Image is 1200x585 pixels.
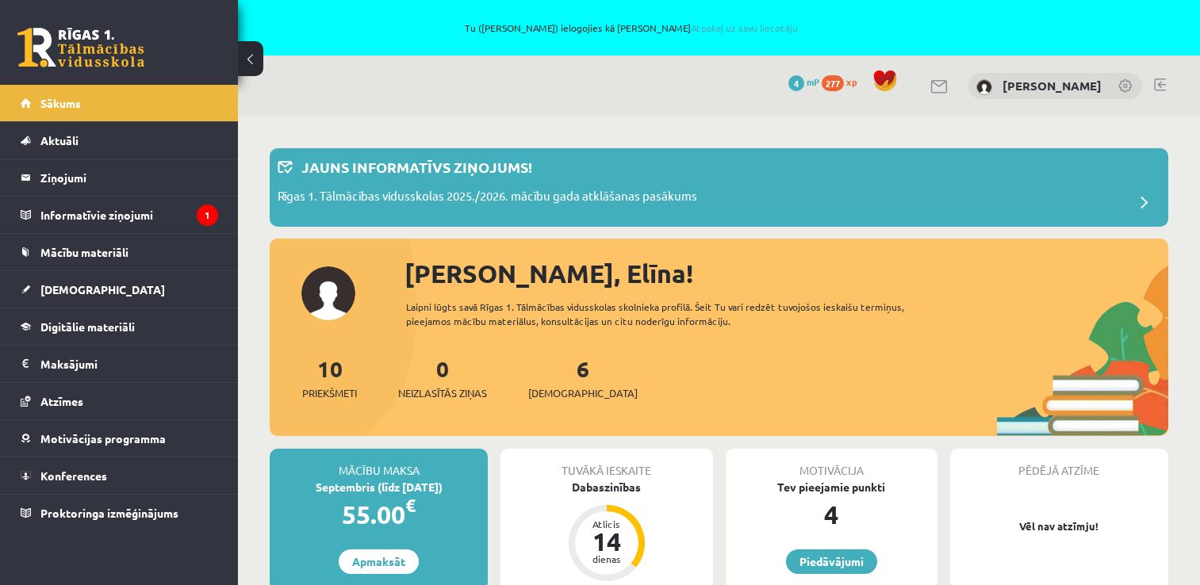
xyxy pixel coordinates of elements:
div: dienas [583,554,631,564]
div: Dabaszinības [500,479,712,495]
div: Tev pieejamie punkti [726,479,937,495]
div: Laipni lūgts savā Rīgas 1. Tālmācības vidusskolas skolnieka profilā. Šeit Tu vari redzēt tuvojošo... [406,300,945,328]
a: Jauns informatīvs ziņojums! Rīgas 1. Tālmācības vidusskolas 2025./2026. mācību gada atklāšanas pa... [278,156,1160,219]
p: Jauns informatīvs ziņojums! [301,156,532,178]
a: Atpakaļ uz savu lietotāju [691,21,798,34]
span: Proktoringa izmēģinājums [40,506,178,520]
a: Atzīmes [21,383,218,419]
a: Maksājumi [21,346,218,382]
span: Mācību materiāli [40,245,128,259]
a: Proktoringa izmēģinājums [21,495,218,531]
i: 1 [197,205,218,226]
a: Sākums [21,85,218,121]
div: Pēdējā atzīme [950,449,1168,479]
p: Rīgas 1. Tālmācības vidusskolas 2025./2026. mācību gada atklāšanas pasākums [278,187,697,209]
span: xp [846,75,857,88]
span: Neizlasītās ziņas [398,385,487,401]
a: 277 xp [822,75,865,88]
span: Aktuāli [40,133,79,147]
a: Piedāvājumi [786,549,877,574]
a: Apmaksāt [339,549,419,574]
span: [DEMOGRAPHIC_DATA] [528,385,638,401]
a: Ziņojumi [21,159,218,196]
span: mP [807,75,819,88]
span: 277 [822,75,844,91]
span: Sākums [40,96,81,110]
p: Vēl nav atzīmju! [958,518,1160,534]
a: Digitālie materiāli [21,308,218,345]
span: Tu ([PERSON_NAME]) ielogojies kā [PERSON_NAME] [182,23,1080,32]
legend: Maksājumi [40,346,218,382]
div: [PERSON_NAME], Elīna! [404,254,1168,292]
img: Elīna Kivriņa [976,79,992,95]
a: 0Neizlasītās ziņas [398,354,487,401]
span: Priekšmeti [302,385,357,401]
legend: Informatīvie ziņojumi [40,197,218,233]
span: Konferences [40,468,107,483]
div: 4 [726,495,937,533]
a: Aktuāli [21,122,218,159]
a: [PERSON_NAME] [1003,78,1102,94]
a: Rīgas 1. Tālmācības vidusskola [17,28,144,67]
a: Mācību materiāli [21,234,218,270]
a: Informatīvie ziņojumi1 [21,197,218,233]
legend: Ziņojumi [40,159,218,196]
a: Konferences [21,457,218,494]
a: Dabaszinības Atlicis 14 dienas [500,479,712,583]
div: 14 [583,529,631,554]
div: Atlicis [583,519,631,529]
span: € [405,494,416,517]
span: 4 [788,75,804,91]
a: Motivācijas programma [21,420,218,457]
div: Mācību maksa [270,449,488,479]
div: 55.00 [270,495,488,533]
a: 6[DEMOGRAPHIC_DATA] [528,354,638,401]
span: Motivācijas programma [40,431,166,445]
span: [DEMOGRAPHIC_DATA] [40,282,165,296]
span: Atzīmes [40,394,83,408]
div: Tuvākā ieskaite [500,449,712,479]
div: Septembris (līdz [DATE]) [270,479,488,495]
a: 4 mP [788,75,819,88]
a: 10Priekšmeti [302,354,357,401]
div: Motivācija [726,449,937,479]
a: [DEMOGRAPHIC_DATA] [21,271,218,308]
span: Digitālie materiāli [40,319,135,334]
